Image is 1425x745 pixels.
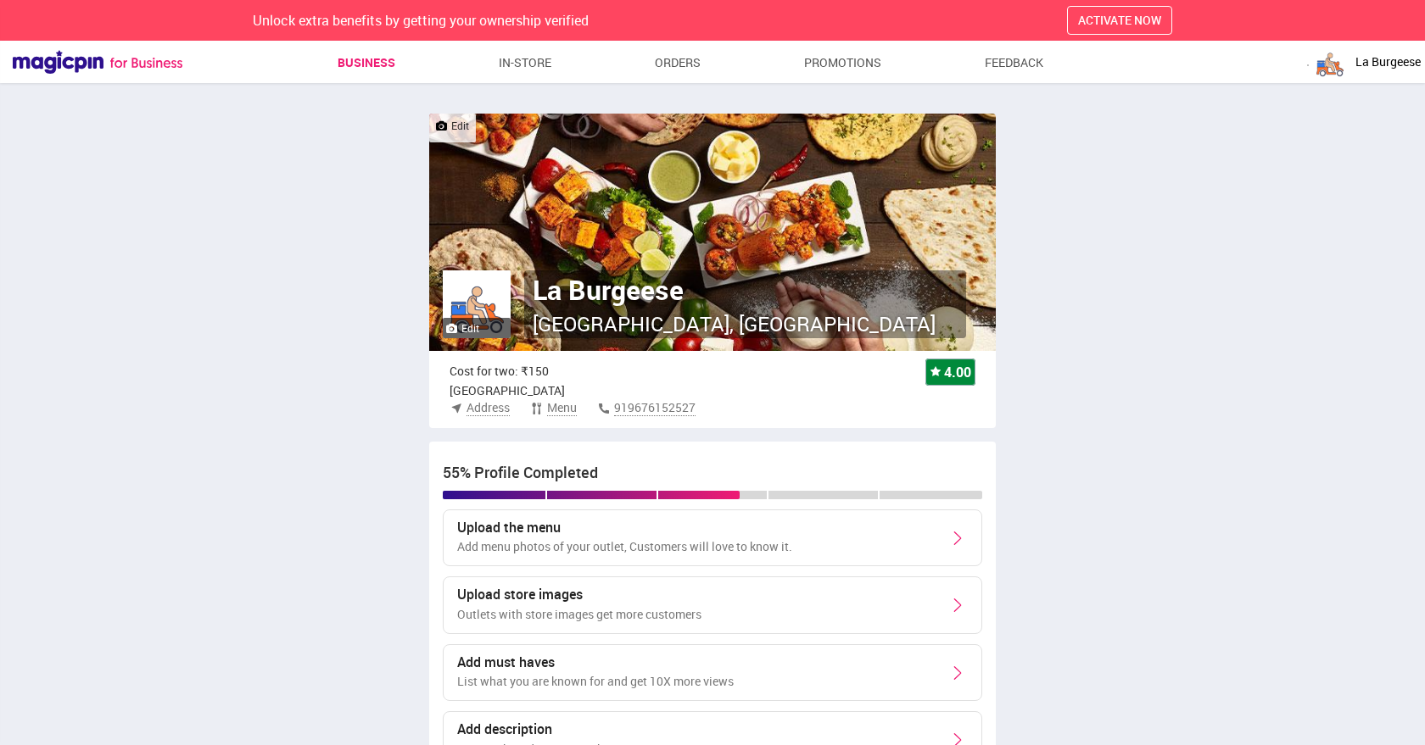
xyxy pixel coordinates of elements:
p: Outlets with store images get more customers [457,606,701,623]
span: 919676152527 [614,399,696,416]
span: ACTIVATE NOW [1078,12,1161,28]
img: logo [1313,45,1347,79]
span: La Burgeese [1355,53,1421,70]
span: Address [467,399,510,416]
h3: Add must haves [457,655,734,670]
a: Promotions [804,47,881,78]
a: Orders [655,47,701,78]
img: 9vAdflMTfoB0JFIAAAAASUVORK5CYII= [930,365,942,377]
p: Cost for two: ₹150 [450,363,712,380]
span: Menu [547,399,577,416]
h3: Upload the menu [457,520,792,536]
img: spoon.3538f384.svg [530,402,544,415]
img: left-arrow2.7545acd1.svg [947,528,968,548]
a: Business [338,47,395,78]
span: Unlock extra benefits by getting your ownership verified [253,11,589,30]
h3: Upload store images [457,587,701,603]
span: [GEOGRAPHIC_DATA], [GEOGRAPHIC_DATA] [533,310,936,337]
img: left-arrow2.7545acd1.svg [947,663,968,683]
h3: Add description [457,722,678,737]
div: 55 % Profile Completed [443,462,982,484]
img: dnc-pYvp-dz8zyltQhoJ85PUVZtcD_8I1RQKLCI7SrbrEPDrbMXlHzLTdXkaS9pa_ci1YD6wqXipEQAhYyQ_-nWV-Dk [443,270,511,338]
img: phone-call-grey.a4054a55.svg [597,402,611,415]
img: distance.3718b416.svg [450,402,463,415]
button: ACTIVATE NOW [1067,6,1172,35]
img: Magicpin [13,50,182,74]
img: sJVZS4gZK0mEZOoPDkwQYIqJVbqCGpLyOJ8Toj3QZEJfIvLogmzvsmKavTOmBDlC5692os6cEm45cxOIVz3AqGdYg0M=s750 [429,114,996,351]
a: In-store [499,47,551,78]
p: Add menu photos of your outlet, Customers will love to know it. [457,538,792,555]
p: [GEOGRAPHIC_DATA] [450,382,716,399]
label: Edit [446,321,479,336]
img: left-arrow2.7545acd1.svg [947,595,968,615]
a: Feedback [985,47,1043,78]
div: 4.00 [925,359,975,386]
label: Edit [436,119,469,133]
p: La Burgeese [533,270,958,309]
p: List what you are known for and get 10X more views [457,673,734,690]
